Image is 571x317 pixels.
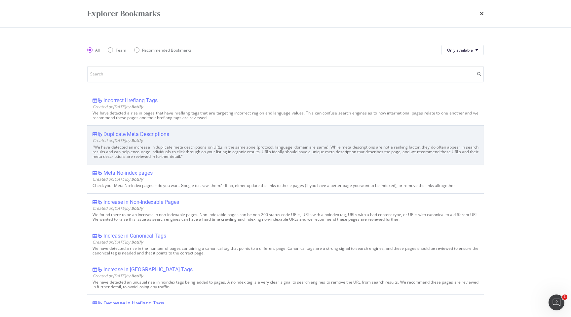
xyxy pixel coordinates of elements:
[103,233,166,239] div: Increase in Canonical Tags
[103,97,158,104] div: Incorrect Hreflang Tags
[93,111,478,120] div: We have detected a rise in pages that have hreflang tags that are targeting incorrect region and ...
[131,176,143,182] b: Botify
[95,47,100,53] div: All
[549,294,564,310] iframe: Intercom live chat
[103,266,193,273] div: Increase in [GEOGRAPHIC_DATA] Tags
[134,47,192,53] div: Recommended Bookmarks
[93,205,143,211] span: Created on [DATE] by
[93,176,143,182] span: Created on [DATE] by
[131,138,143,143] b: Botify
[103,170,153,176] div: Meta No-index pages
[103,131,169,138] div: Duplicate Meta Descriptions
[103,199,179,205] div: Increase in Non-Indexable Pages
[562,294,567,300] span: 1
[131,104,143,110] b: Botify
[131,205,143,211] b: Botify
[93,183,478,188] div: Check your Meta No-Index pages: - do you want Google to crawl them? - If no, either update the li...
[87,66,484,82] input: Search
[116,47,126,53] div: Team
[108,47,126,53] div: Team
[87,47,100,53] div: All
[480,8,484,19] div: times
[131,273,143,279] b: Botify
[93,104,143,110] span: Created on [DATE] by
[447,47,473,53] span: Only available
[103,300,165,307] div: Decrease in Hreflang Tags
[93,280,478,289] div: We have detected an unusual rise in noindex tags being added to pages. A noindex tag is a very cl...
[87,8,160,19] div: Explorer Bookmarks
[441,45,484,55] button: Only available
[93,246,478,255] div: We have detected a rise in the number of pages containing a canonical tag that points to a differ...
[93,273,143,279] span: Created on [DATE] by
[142,47,192,53] div: Recommended Bookmarks
[93,212,478,222] div: We found there to be an increase in non-indexable pages. Non-indexable pages can be non-200 statu...
[93,138,143,143] span: Created on [DATE] by
[131,239,143,245] b: Botify
[93,145,478,159] div: "We have detected an increase in duplicate meta descriptions on URLs in the same zone (protocol, ...
[93,239,143,245] span: Created on [DATE] by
